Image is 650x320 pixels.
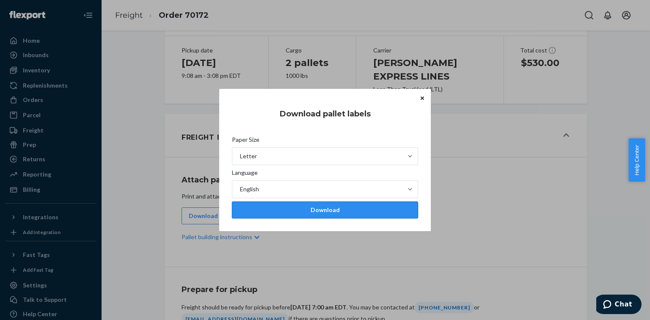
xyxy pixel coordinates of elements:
span: Paper Size [232,135,259,147]
input: LanguageEnglish [239,185,240,193]
div: Letter [240,152,257,160]
button: Download [232,201,418,218]
input: Paper SizeLetter [239,152,240,160]
span: Language [232,168,258,180]
button: Close [418,93,427,102]
h5: Download pallet labels [280,110,371,119]
div: English [240,185,259,193]
span: Chat [19,6,36,14]
div: Download [239,206,411,214]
